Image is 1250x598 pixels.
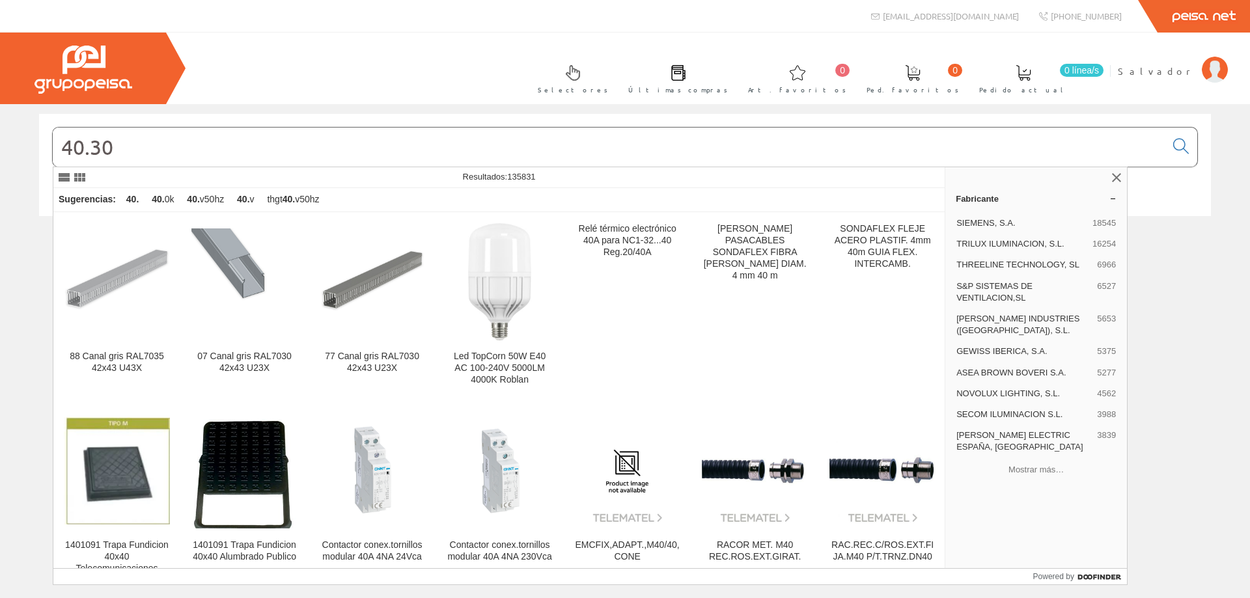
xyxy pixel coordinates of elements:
[64,351,170,374] div: 88 Canal gris RAL7035 42x43 U43X
[538,83,608,96] span: Selectores
[191,228,298,334] img: 07 Canal gris RAL7030 42x43 U23X
[152,194,164,204] strong: 40.
[564,213,691,401] a: Relé térmico electrónico 40A para NC1-32...40 Reg.20/40A
[237,194,249,204] strong: 40.
[319,539,425,563] div: Contactor conex.tornillos modular 40A 4NA 24Vca
[835,64,850,77] span: 0
[309,401,436,590] a: Contactor conex.tornillos modular 40A 4NA 24Vca Contactor conex.tornillos modular 40A 4NA 24Vca
[956,217,1087,229] span: SIEMENS, S.A.
[956,388,1092,400] span: NOVOLUX LIGHTING, S.L.
[956,280,1092,304] span: S&P SISTEMAS DE VENTILACION,SL
[338,412,407,529] img: Contactor conex.tornillos modular 40A 4NA 24Vca
[64,228,170,334] img: 88 Canal gris RAL7035 42x43 U43X
[191,351,298,374] div: 07 Canal gris RAL7030 42x43 U23X
[956,238,1087,250] span: TRILUX ILUMINACION, S.L.
[691,401,818,590] a: RACOR MET. M40 REC.ROS.EXT.GIRAT. RACOR MET. M40 REC.ROS.EXT.GIRAT.
[867,83,959,96] span: Ped. favoritos
[702,223,808,282] div: [PERSON_NAME] PASACABLES SONDAFLEX FIBRA [PERSON_NAME] DIAM. 4 mm 40 m
[945,188,1127,209] a: Fabricante
[574,223,680,258] div: Relé térmico electrónico 40A para NC1-32...40 Reg.20/40A
[1033,571,1074,582] span: Powered by
[1097,259,1116,271] span: 6966
[187,194,199,204] strong: 40.
[1097,346,1116,357] span: 5375
[574,418,680,524] img: EMCFIX,ADAPT.,M40/40,CONE
[1051,10,1122,21] span: [PHONE_NUMBER]
[956,367,1092,379] span: ASEA BROWN BOVERI S.A.
[447,539,553,563] div: Contactor conex.tornillos modular 40A 4NA 230Vca
[956,429,1092,453] span: [PERSON_NAME] ELECTRIC ESPAÑA, [GEOGRAPHIC_DATA]
[829,223,936,270] div: SONDAFLEX FLEJE ACERO PLASTIF. 4mm 40m GUIA FLEX. INTERCAMB.
[1118,54,1228,66] a: Salvador
[126,194,139,204] strong: 40.
[615,54,734,102] a: Últimas compras
[283,194,295,204] strong: 40.
[748,83,846,96] span: Art. favoritos
[436,213,563,401] a: Led TopCorn 50W E40 AC 100-240V 5000LM 4000K Roblan Led TopCorn 50W E40 AC 100-240V 5000LM 4000K ...
[1097,313,1116,336] span: 5653
[319,351,425,374] div: 77 Canal gris RAL7030 42x43 U23X
[956,259,1092,271] span: THREELINE TECHNOLOGY, SL
[39,232,1211,243] div: © Grupo Peisa
[956,346,1092,357] span: GEWISS IBERICA, S.A.
[464,412,535,529] img: Contactor conex.tornillos modular 40A 4NA 230Vca
[1060,64,1104,77] span: 0 línea/s
[468,223,532,340] img: Led TopCorn 50W E40 AC 100-240V 5000LM 4000K Roblan
[53,191,118,209] div: Sugerencias:
[819,401,946,590] a: RAC.REC.C/ROS.EXT.FIJA.M40 P/T.TRNZ.DN40 RAC.REC.C/ROS.EXT.FIJA.M40 P/T.TRNZ.DN40
[829,539,936,563] div: RAC.REC.C/ROS.EXT.FIJA.M40 P/T.TRNZ.DN40
[507,172,535,182] span: 135831
[191,413,298,528] img: 1401091 Trapa Fundicion 40x40 Alumbrado Publico
[574,539,680,563] div: EMCFIX,ADAPT.,M40/40,CONE
[181,401,308,590] a: 1401091 Trapa Fundicion 40x40 Alumbrado Publico 1401091 Trapa Fundicion 40x40 Alumbrado Publico
[64,539,170,575] div: 1401091 Trapa Fundicion 40x40 Telecomunicaciones
[702,539,808,563] div: RACOR MET. M40 REC.ROS.EXT.GIRAT.
[979,83,1068,96] span: Pedido actual
[262,188,324,211] div: thgt v50hz
[1097,409,1116,420] span: 3988
[182,188,229,211] div: v50hz
[1092,238,1116,250] span: 16254
[948,64,962,77] span: 0
[1092,217,1116,229] span: 18545
[191,539,298,563] div: 1401091 Trapa Fundicion 40x40 Alumbrado Publico
[181,213,308,401] a: 07 Canal gris RAL7030 42x43 U23X 07 Canal gris RAL7030 42x43 U23X
[64,417,170,524] img: 1401091 Trapa Fundicion 40x40 Telecomunicaciones
[956,313,1092,336] span: [PERSON_NAME] INDUSTRIES ([GEOGRAPHIC_DATA]), S.L.
[146,188,179,211] div: 0k
[1097,280,1116,304] span: 6527
[829,418,936,524] img: RAC.REC.C/ROS.EXT.FIJA.M40 P/T.TRNZ.DN40
[819,213,946,401] a: SONDAFLEX FLEJE ACERO PLASTIF. 4mm 40m GUIA FLEX. INTERCAMB.
[232,188,259,211] div: v
[309,213,436,401] a: 77 Canal gris RAL7030 42x43 U23X 77 Canal gris RAL7030 42x43 U23X
[1033,569,1128,584] a: Powered by
[447,351,553,386] div: Led TopCorn 50W E40 AC 100-240V 5000LM 4000K Roblan
[966,54,1107,102] a: 0 línea/s Pedido actual
[319,228,425,334] img: 77 Canal gris RAL7030 42x43 U23X
[463,172,536,182] span: Resultados:
[1097,388,1116,400] span: 4562
[1097,367,1116,379] span: 5277
[525,54,615,102] a: Selectores
[691,213,818,401] a: [PERSON_NAME] PASACABLES SONDAFLEX FIBRA [PERSON_NAME] DIAM. 4 mm 40 m
[951,459,1122,480] button: Mostrar más…
[956,409,1092,420] span: SECOM ILUMINACION S.L.
[628,83,728,96] span: Últimas compras
[35,46,132,94] img: Grupo Peisa
[1118,64,1195,77] span: Salvador
[436,401,563,590] a: Contactor conex.tornillos modular 40A 4NA 230Vca Contactor conex.tornillos modular 40A 4NA 230Vca
[53,401,180,590] a: 1401091 Trapa Fundicion 40x40 Telecomunicaciones 1401091 Trapa Fundicion 40x40 Telecomunicaciones
[702,418,808,524] img: RACOR MET. M40 REC.ROS.EXT.GIRAT.
[564,401,691,590] a: EMCFIX,ADAPT.,M40/40,CONE EMCFIX,ADAPT.,M40/40,CONE
[53,128,1165,167] input: Buscar...
[53,213,180,401] a: 88 Canal gris RAL7035 42x43 U43X 88 Canal gris RAL7035 42x43 U43X
[883,10,1019,21] span: [EMAIL_ADDRESS][DOMAIN_NAME]
[1097,429,1116,453] span: 3839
